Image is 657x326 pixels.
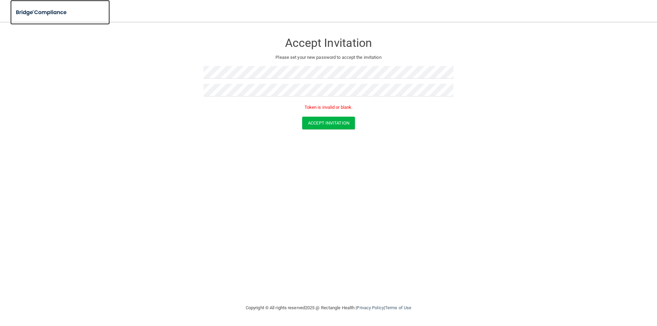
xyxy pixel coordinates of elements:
button: Accept Invitation [302,117,355,129]
a: Privacy Policy [357,305,384,310]
h3: Accept Invitation [204,37,453,49]
div: Copyright © All rights reserved 2025 @ Rectangle Health | | [204,297,453,319]
p: Please set your new password to accept the invitation [209,53,448,62]
p: Token is invalid or blank. [204,103,453,112]
a: Terms of Use [385,305,411,310]
img: bridge_compliance_login_screen.278c3ca4.svg [10,5,73,19]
